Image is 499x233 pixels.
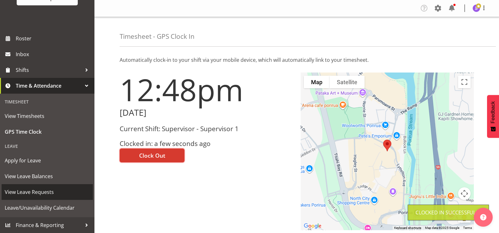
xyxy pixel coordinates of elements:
[120,149,184,162] button: Clock Out
[16,50,91,59] span: Inbox
[416,209,481,216] div: Clocked in Successfully
[120,125,293,132] h3: Current Shift: Supervisor - Supervisor 1
[120,56,474,64] p: Automatically clock-in to your shift via your mobile device, which will automatically link to you...
[458,187,471,200] button: Map camera controls
[16,34,91,43] span: Roster
[394,226,421,230] button: Keyboard shortcuts
[120,33,195,40] h4: Timesheet - GPS Clock In
[2,168,93,184] a: View Leave Balances
[2,95,93,108] div: Timesheet
[5,172,90,181] span: View Leave Balances
[5,156,90,165] span: Apply for Leave
[16,81,82,90] span: Time & Attendance
[463,226,472,230] a: Terms (opens in new tab)
[120,73,293,107] h1: 12:48pm
[5,203,90,213] span: Leave/Unavailability Calendar
[139,151,165,160] span: Clock Out
[2,200,93,216] a: Leave/Unavailability Calendar
[5,111,90,121] span: View Timesheets
[458,76,471,88] button: Toggle fullscreen view
[425,226,459,230] span: Map data ©2025 Google
[2,184,93,200] a: View Leave Requests
[473,4,480,12] img: janelle-jonkers702.jpg
[480,214,486,220] img: help-xxl-2.png
[2,153,93,168] a: Apply for Leave
[2,124,93,140] a: GPS Time Clock
[490,101,496,123] span: Feedback
[302,222,323,230] a: Open this area in Google Maps (opens a new window)
[330,76,365,88] button: Show satellite imagery
[16,220,82,230] span: Finance & Reporting
[5,187,90,197] span: View Leave Requests
[302,222,323,230] img: Google
[5,127,90,137] span: GPS Time Clock
[120,140,293,147] h3: Clocked in: a few seconds ago
[2,140,93,153] div: Leave
[2,108,93,124] a: View Timesheets
[304,76,330,88] button: Show street map
[487,95,499,138] button: Feedback - Show survey
[16,65,82,75] span: Shifts
[120,108,293,118] h2: [DATE]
